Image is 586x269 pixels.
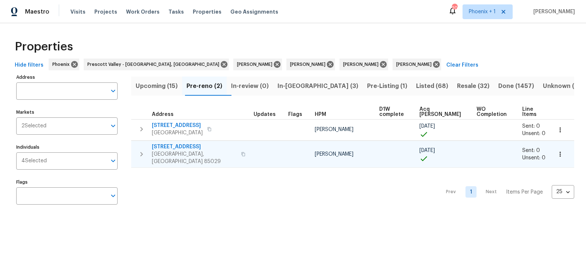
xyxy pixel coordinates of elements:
[469,8,496,15] span: Phoenix + 1
[152,112,174,117] span: Address
[84,59,229,70] div: Prescott Valley - [GEOGRAPHIC_DATA], [GEOGRAPHIC_DATA]
[416,81,448,91] span: Listed (68)
[25,8,49,15] span: Maestro
[278,81,358,91] span: In-[GEOGRAPHIC_DATA] (3)
[315,152,353,157] span: [PERSON_NAME]
[152,151,237,165] span: [GEOGRAPHIC_DATA], [GEOGRAPHIC_DATA] 85029
[152,143,237,151] span: [STREET_ADDRESS]
[16,145,118,149] label: Individuals
[21,123,46,129] span: 2 Selected
[193,8,222,15] span: Properties
[396,61,435,68] span: [PERSON_NAME]
[315,112,326,117] span: HPM
[233,59,282,70] div: [PERSON_NAME]
[108,156,118,166] button: Open
[94,8,117,15] span: Projects
[108,86,118,96] button: Open
[16,180,118,184] label: Flags
[393,59,441,70] div: [PERSON_NAME]
[126,8,160,15] span: Work Orders
[443,59,481,72] button: Clear Filters
[288,112,302,117] span: Flags
[522,131,545,136] span: Unsent: 0
[231,81,269,91] span: In-review (0)
[419,124,435,129] span: [DATE]
[552,182,574,201] div: 25
[446,61,478,70] span: Clear Filters
[439,172,574,212] nav: Pagination Navigation
[522,107,540,117] span: Line Items
[498,81,534,91] span: Done (1457)
[343,61,381,68] span: [PERSON_NAME]
[457,81,489,91] span: Resale (32)
[237,61,275,68] span: [PERSON_NAME]
[339,59,388,70] div: [PERSON_NAME]
[52,61,73,68] span: Phoenix
[12,59,46,72] button: Hide filters
[108,121,118,131] button: Open
[367,81,407,91] span: Pre-Listing (1)
[152,122,203,129] span: [STREET_ADDRESS]
[477,107,509,117] span: WO Completion
[15,61,43,70] span: Hide filters
[419,107,464,117] span: Acq [PERSON_NAME]
[254,112,276,117] span: Updates
[49,59,79,70] div: Phoenix
[543,81,581,91] span: Unknown (0)
[152,129,203,137] span: [GEOGRAPHIC_DATA]
[16,110,118,114] label: Markets
[452,4,457,12] div: 20
[15,43,73,50] span: Properties
[136,81,178,91] span: Upcoming (15)
[530,8,575,15] span: [PERSON_NAME]
[290,61,328,68] span: [PERSON_NAME]
[522,155,545,160] span: Unsent: 0
[108,191,118,201] button: Open
[506,188,543,196] p: Items Per Page
[522,148,540,153] span: Sent: 0
[21,158,47,164] span: 4 Selected
[522,124,540,129] span: Sent: 0
[70,8,86,15] span: Visits
[230,8,278,15] span: Geo Assignments
[419,148,435,153] span: [DATE]
[315,127,353,132] span: [PERSON_NAME]
[16,75,118,79] label: Address
[465,186,477,198] a: Goto page 1
[286,59,335,70] div: [PERSON_NAME]
[186,81,222,91] span: Pre-reno (2)
[379,107,407,117] span: D1W complete
[168,9,184,14] span: Tasks
[87,61,222,68] span: Prescott Valley - [GEOGRAPHIC_DATA], [GEOGRAPHIC_DATA]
